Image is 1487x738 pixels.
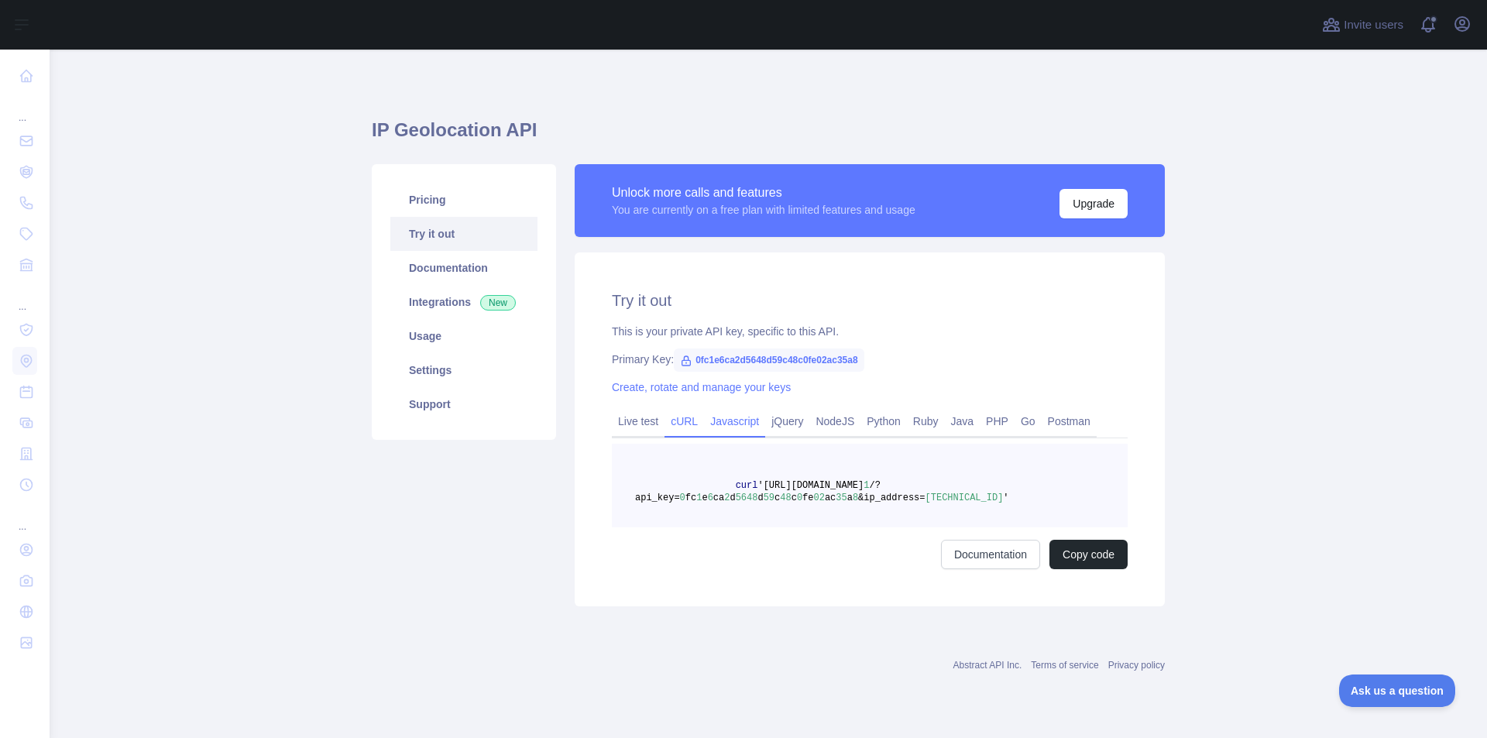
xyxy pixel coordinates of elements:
[907,409,945,434] a: Ruby
[797,493,802,503] span: 0
[1319,12,1406,37] button: Invite users
[1339,674,1456,707] iframe: Toggle Customer Support
[1003,493,1008,503] span: '
[713,493,724,503] span: ca
[1031,660,1098,671] a: Terms of service
[853,493,858,503] span: 8
[941,540,1040,569] a: Documentation
[847,493,853,503] span: a
[390,251,537,285] a: Documentation
[825,493,836,503] span: ac
[1344,16,1403,34] span: Invite users
[736,480,758,491] span: curl
[757,493,763,503] span: d
[757,480,864,491] span: '[URL][DOMAIN_NAME]
[809,409,860,434] a: NodeJS
[708,493,713,503] span: 6
[674,348,864,372] span: 0fc1e6ca2d5648d59c48c0fe02ac35a8
[12,502,37,533] div: ...
[802,493,813,503] span: fe
[480,295,516,311] span: New
[858,493,925,503] span: &ip_address=
[390,319,537,353] a: Usage
[1108,660,1165,671] a: Privacy policy
[1049,540,1128,569] button: Copy code
[612,409,665,434] a: Live test
[1059,189,1128,218] button: Upgrade
[1042,409,1097,434] a: Postman
[665,409,704,434] a: cURL
[612,324,1128,339] div: This is your private API key, specific to this API.
[724,493,730,503] span: 2
[1015,409,1042,434] a: Go
[390,353,537,387] a: Settings
[390,387,537,421] a: Support
[612,184,915,202] div: Unlock more calls and features
[953,660,1022,671] a: Abstract API Inc.
[836,493,847,503] span: 35
[612,202,915,218] div: You are currently on a free plan with limited features and usage
[12,93,37,124] div: ...
[736,493,758,503] span: 5648
[372,118,1165,155] h1: IP Geolocation API
[774,493,780,503] span: c
[860,409,907,434] a: Python
[813,493,824,503] span: 02
[780,493,791,503] span: 48
[980,409,1015,434] a: PHP
[390,183,537,217] a: Pricing
[765,409,809,434] a: jQuery
[730,493,735,503] span: d
[612,381,791,393] a: Create, rotate and manage your keys
[864,480,869,491] span: 1
[612,290,1128,311] h2: Try it out
[704,409,765,434] a: Javascript
[764,493,774,503] span: 59
[792,493,797,503] span: c
[685,493,696,503] span: fc
[12,282,37,313] div: ...
[390,217,537,251] a: Try it out
[702,493,707,503] span: e
[612,352,1128,367] div: Primary Key:
[390,285,537,319] a: Integrations New
[696,493,702,503] span: 1
[945,409,980,434] a: Java
[926,493,1004,503] span: [TECHNICAL_ID]
[680,493,685,503] span: 0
